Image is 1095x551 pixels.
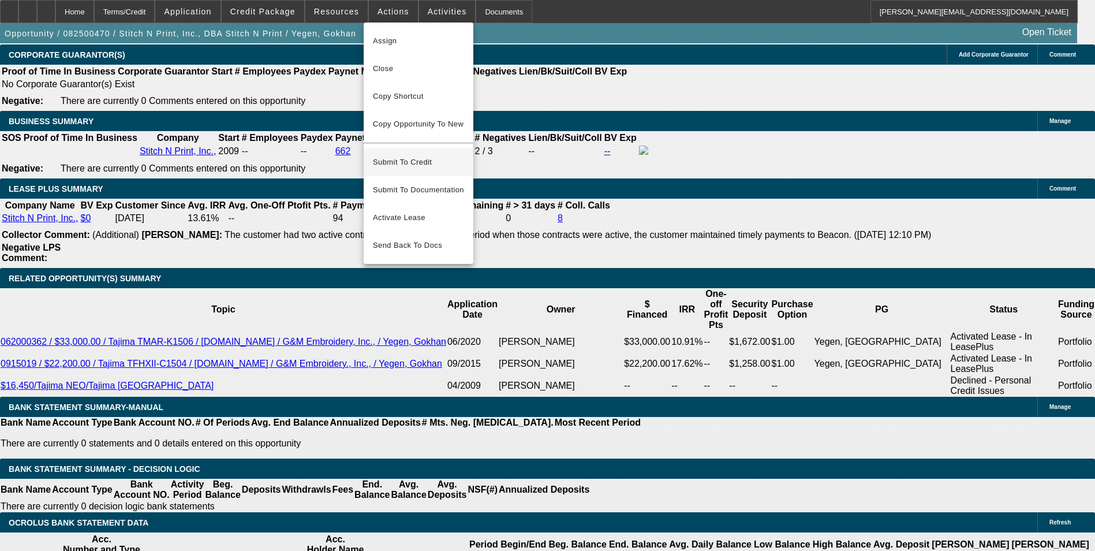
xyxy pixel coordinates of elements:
[373,155,464,169] span: Submit To Credit
[373,120,464,128] span: Copy Opportunity To New
[373,34,464,48] span: Assign
[373,62,464,76] span: Close
[373,211,464,225] span: Activate Lease
[373,239,464,252] span: Send Back To Docs
[373,90,464,103] span: Copy Shortcut
[373,183,464,197] span: Submit To Documentation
